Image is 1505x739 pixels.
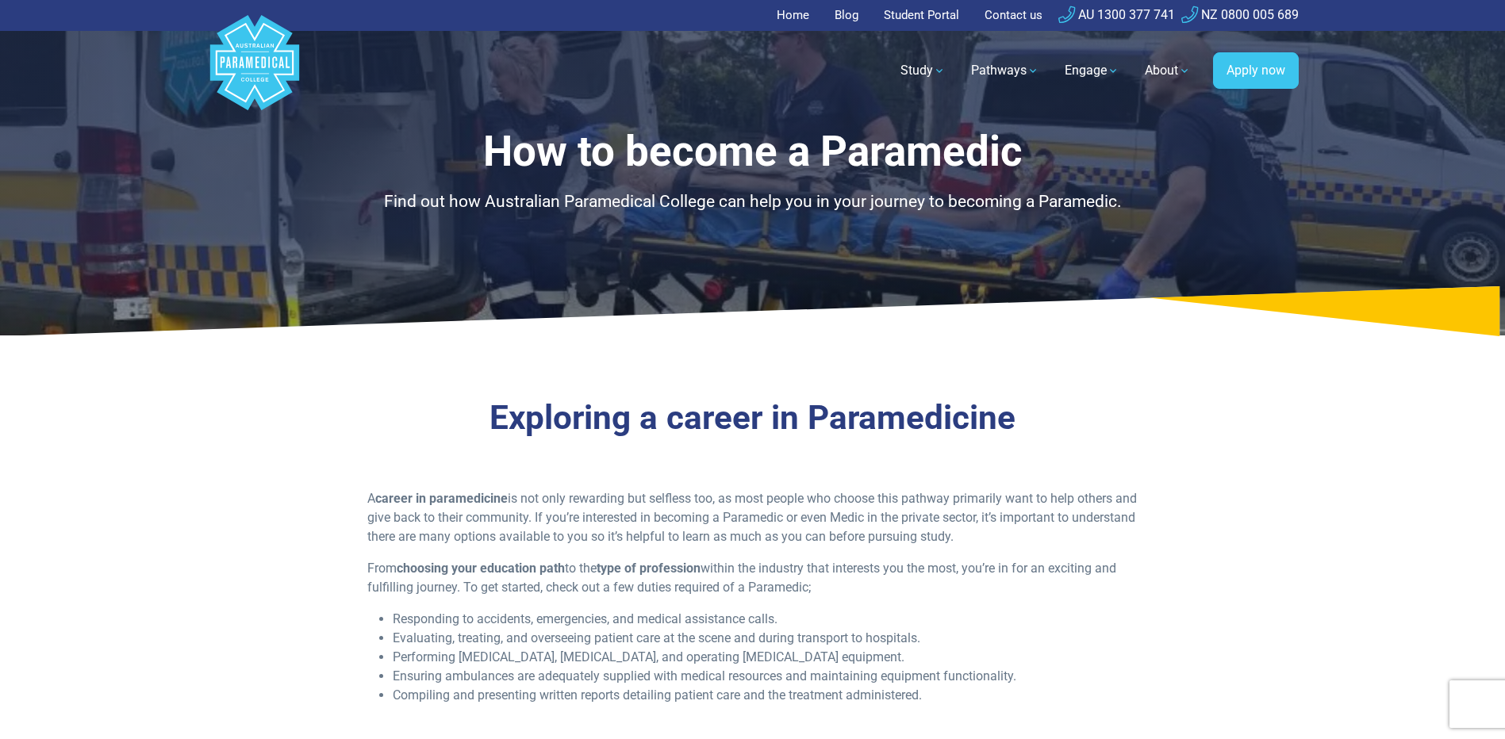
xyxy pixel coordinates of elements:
li: Evaluating, treating, and overseeing patient care at the scene and during transport to hospitals. [393,629,1138,648]
h2: Exploring a career in Paramedicine [289,398,1217,438]
strong: career in paramedicine [375,491,508,506]
li: Ensuring ambulances are adequately supplied with medical resources and maintaining equipment func... [393,667,1138,686]
strong: type of profession [597,561,701,576]
p: A is not only rewarding but selfless too, as most people who choose this pathway primarily want t... [367,489,1138,546]
a: Study [891,48,955,93]
li: Compiling and presenting written reports detailing patient care and the treatment administered. [393,686,1138,705]
p: From to the within the industry that interests you the most, you’re in for an exciting and fulfil... [367,559,1138,597]
a: Australian Paramedical College [207,31,302,111]
a: NZ 0800 005 689 [1181,7,1299,22]
a: Pathways [962,48,1049,93]
li: Performing [MEDICAL_DATA], [MEDICAL_DATA], and operating [MEDICAL_DATA] equipment. [393,648,1138,667]
a: Apply now [1213,52,1299,89]
a: Engage [1055,48,1129,93]
strong: choosing your education path [397,561,565,576]
h1: How to become a Paramedic [289,127,1217,177]
li: Responding to accidents, emergencies, and medical assistance calls. [393,610,1138,629]
a: About [1135,48,1200,93]
a: AU 1300 377 741 [1058,7,1175,22]
p: Find out how Australian Paramedical College can help you in your journey to becoming a Paramedic. [289,190,1217,215]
